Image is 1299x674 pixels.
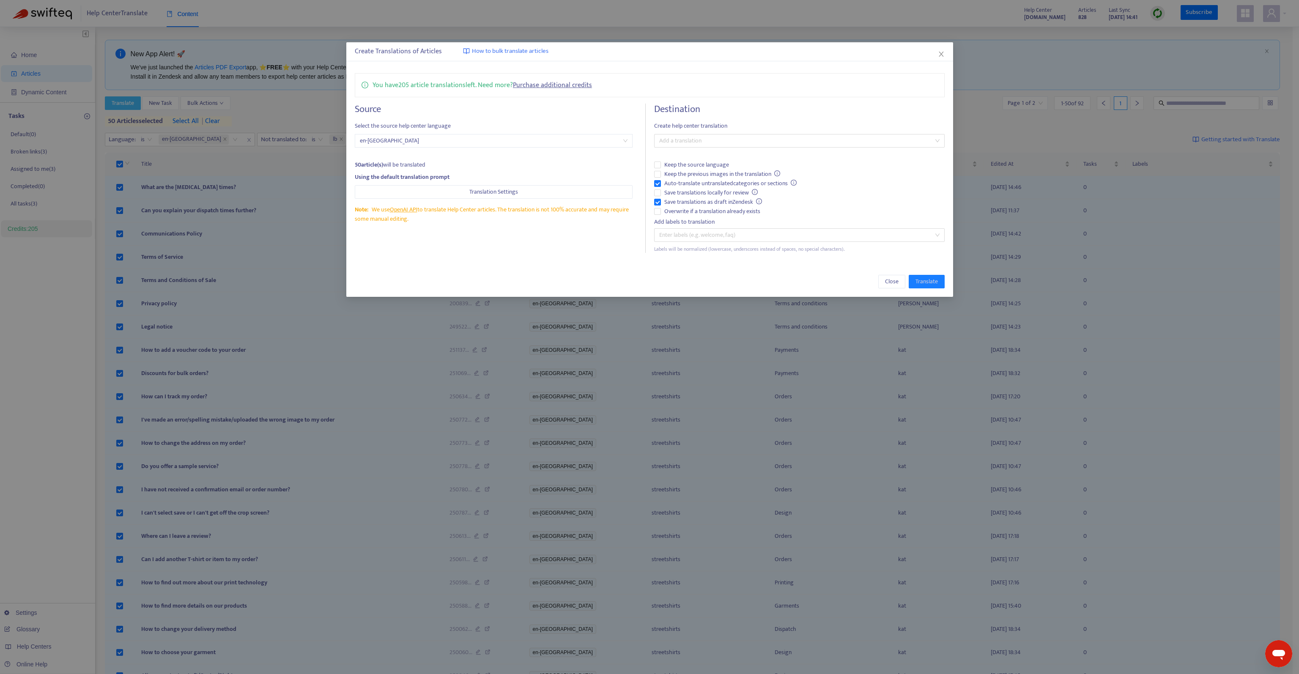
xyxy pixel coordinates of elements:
[660,160,732,170] span: Keep the source language
[472,47,548,56] span: How to bulk translate articles
[355,121,633,131] span: Select the source help center language
[355,160,633,170] div: will be translated
[936,49,945,59] button: Close
[791,180,797,186] span: info-circle
[660,207,763,216] span: Overwrite if a translation already exists
[355,205,633,224] div: We use to translate Help Center articles. The translation is not 100% accurate and may require so...
[389,205,417,214] a: OpenAI API
[660,170,784,179] span: Keep the previous images in the translation
[908,275,944,288] button: Translate
[355,205,368,214] span: Note:
[752,189,758,195] span: info-circle
[1265,640,1292,667] iframe: Bouton de lancement de la fenêtre de messagerie
[654,217,944,227] div: Add labels to translation
[355,47,945,57] div: Create Translations of Articles
[654,104,944,115] h4: Destination
[360,134,628,147] span: en-gb
[355,173,633,182] div: Using the default translation prompt
[885,277,898,286] span: Close
[878,275,905,288] button: Close
[756,198,762,204] span: info-circle
[774,170,780,176] span: info-circle
[660,179,800,188] span: Auto-translate untranslated categories or sections
[660,197,765,207] span: Save translations as draft in Zendesk
[660,188,761,197] span: Save translations locally for review
[463,48,470,55] img: image-link
[513,79,592,91] a: Purchase additional credits
[355,185,633,199] button: Translation Settings
[654,121,944,131] span: Create help center translation
[654,245,944,253] div: Labels will be normalized (lowercase, underscores instead of spaces, no special characters).
[469,187,518,197] span: Translation Settings
[937,51,944,58] span: close
[463,47,548,56] a: How to bulk translate articles
[362,80,368,88] span: info-circle
[355,104,633,115] h4: Source
[373,80,592,90] p: You have 205 article translations left. Need more?
[355,160,383,170] strong: 50 article(s)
